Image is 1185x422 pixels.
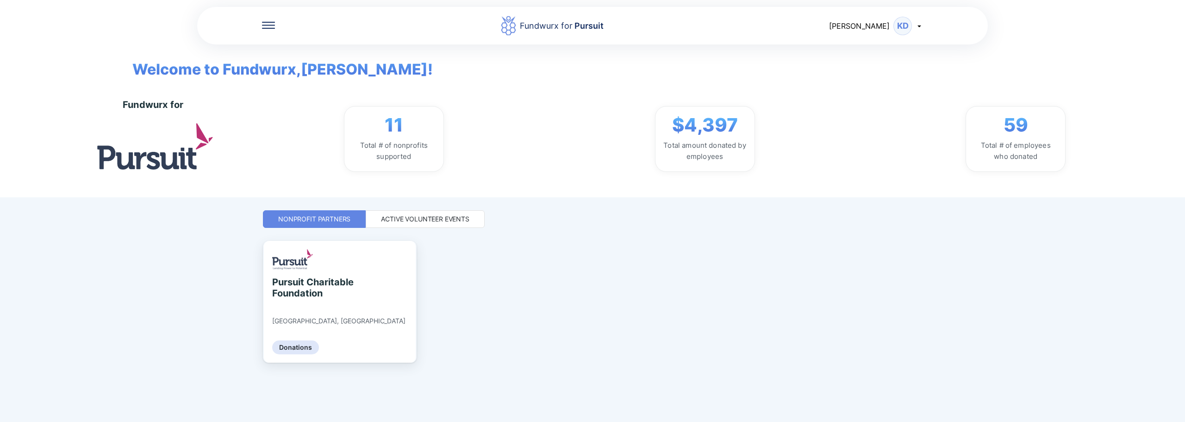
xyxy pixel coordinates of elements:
span: Pursuit [573,21,604,31]
span: Welcome to Fundwurx, [PERSON_NAME] ! [118,44,433,81]
span: $4,397 [672,114,738,136]
img: logo.jpg [97,123,213,169]
div: Fundwurx for [520,19,604,32]
div: Total # of nonprofits supported [352,140,436,162]
div: Donations [272,340,319,354]
div: KD [893,17,912,35]
div: Total # of employees who donated [973,140,1058,162]
span: 11 [385,114,403,136]
div: Fundwurx for [123,99,183,110]
div: [GEOGRAPHIC_DATA], [GEOGRAPHIC_DATA] [272,317,405,325]
div: Pursuit Charitable Foundation [272,277,357,299]
div: Active Volunteer Events [381,214,469,224]
div: Total amount donated by employees [663,140,747,162]
span: [PERSON_NAME] [829,21,890,31]
div: Nonprofit Partners [278,214,350,224]
span: 59 [1004,114,1028,136]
